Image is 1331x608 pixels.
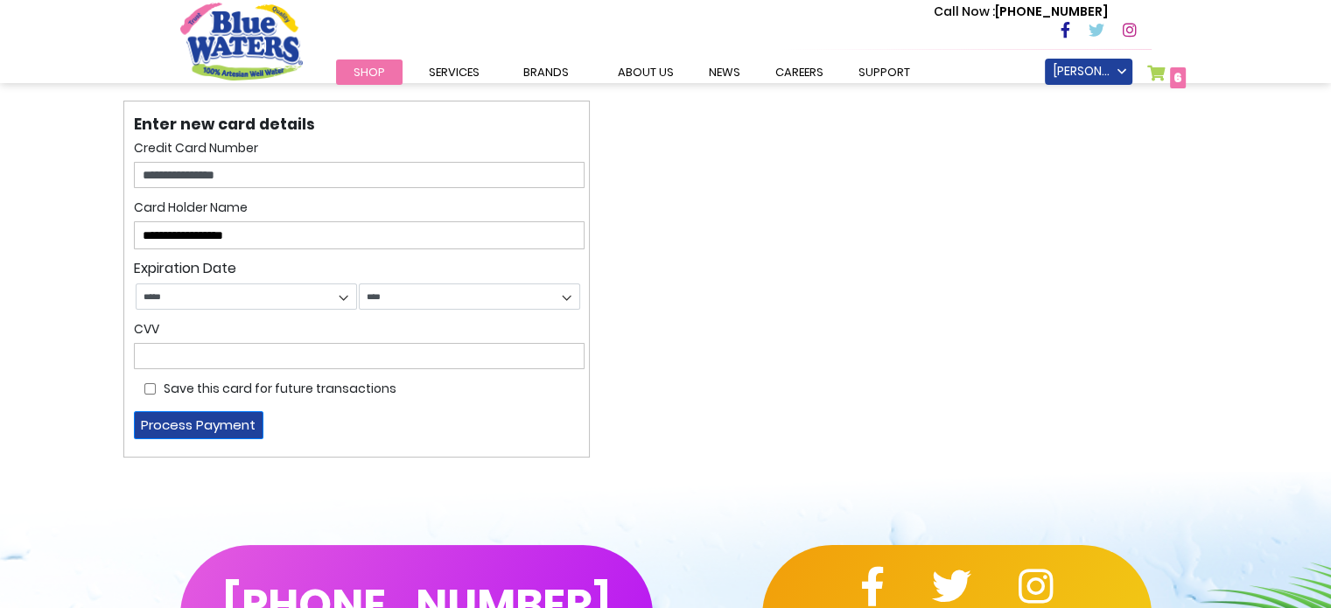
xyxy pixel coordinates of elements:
[134,258,236,279] label: Expiration Date
[1045,59,1132,85] a: [PERSON_NAME]
[429,64,480,80] span: Services
[134,411,263,439] button: Process Payment
[934,3,995,20] span: Call Now :
[934,3,1108,21] p: [PHONE_NUMBER]
[523,64,569,80] span: Brands
[134,199,248,217] label: Card Holder Name
[354,64,385,80] span: Shop
[164,380,396,398] label: Save this card for future transactions
[691,59,758,85] a: News
[758,59,841,85] a: careers
[134,320,159,339] label: CVV
[1147,65,1187,90] a: 6
[134,139,258,157] label: Credit Card Number
[841,59,928,85] a: support
[180,3,303,80] a: store logo
[134,114,315,135] b: Enter new card details
[1173,69,1182,87] span: 6
[600,59,691,85] a: about us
